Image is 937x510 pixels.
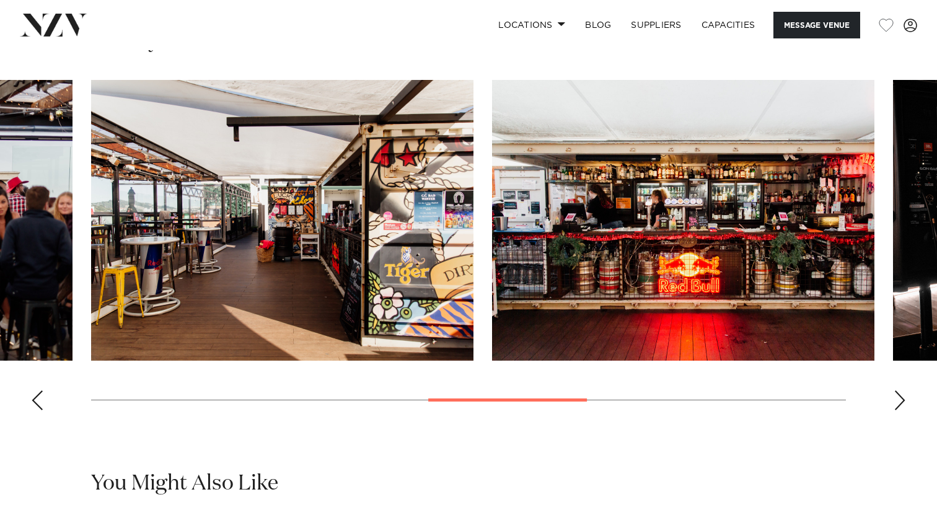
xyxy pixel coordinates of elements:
swiper-slide: 6 / 9 [492,80,874,361]
a: Capacities [692,12,765,38]
a: SUPPLIERS [621,12,691,38]
a: BLOG [575,12,621,38]
a: Locations [488,12,575,38]
button: Message Venue [773,12,860,38]
h2: You Might Also Like [91,470,278,498]
img: nzv-logo.png [20,14,87,36]
swiper-slide: 5 / 9 [91,80,473,361]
